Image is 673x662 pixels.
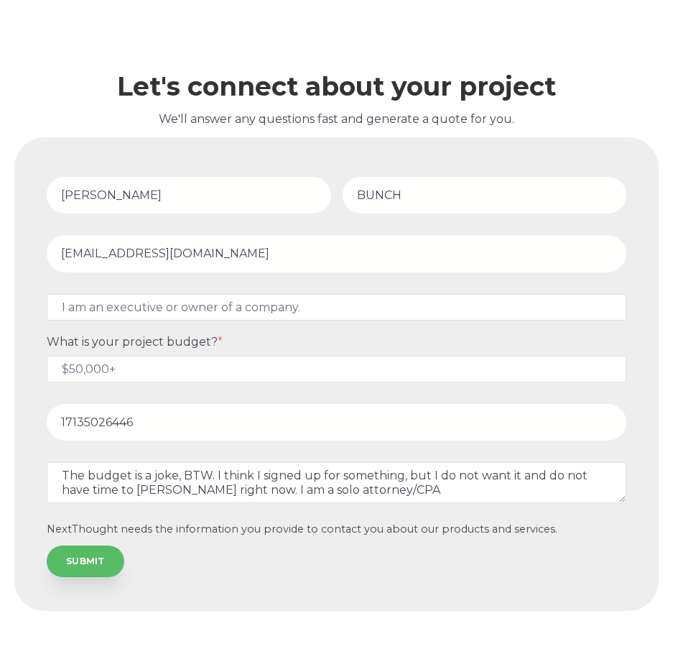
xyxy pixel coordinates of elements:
h2: Let's connect about your project [14,72,659,101]
p: NextThought needs the information you provide to contact you about our products and services. [47,523,626,535]
p: We'll answer any questions fast and generate a quote for you. [14,110,659,129]
input: Phone number* [47,404,626,441]
textarea: The budget is a joke, BTW. I think I signed up for something, but I do not want it and do not hav... [47,462,626,502]
input: Last Name* [343,177,627,213]
input: Email Address* [47,235,626,272]
span: What is your project budget? [47,335,218,349]
input: First Name* [47,177,331,213]
input: SUBMIT [47,546,124,577]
